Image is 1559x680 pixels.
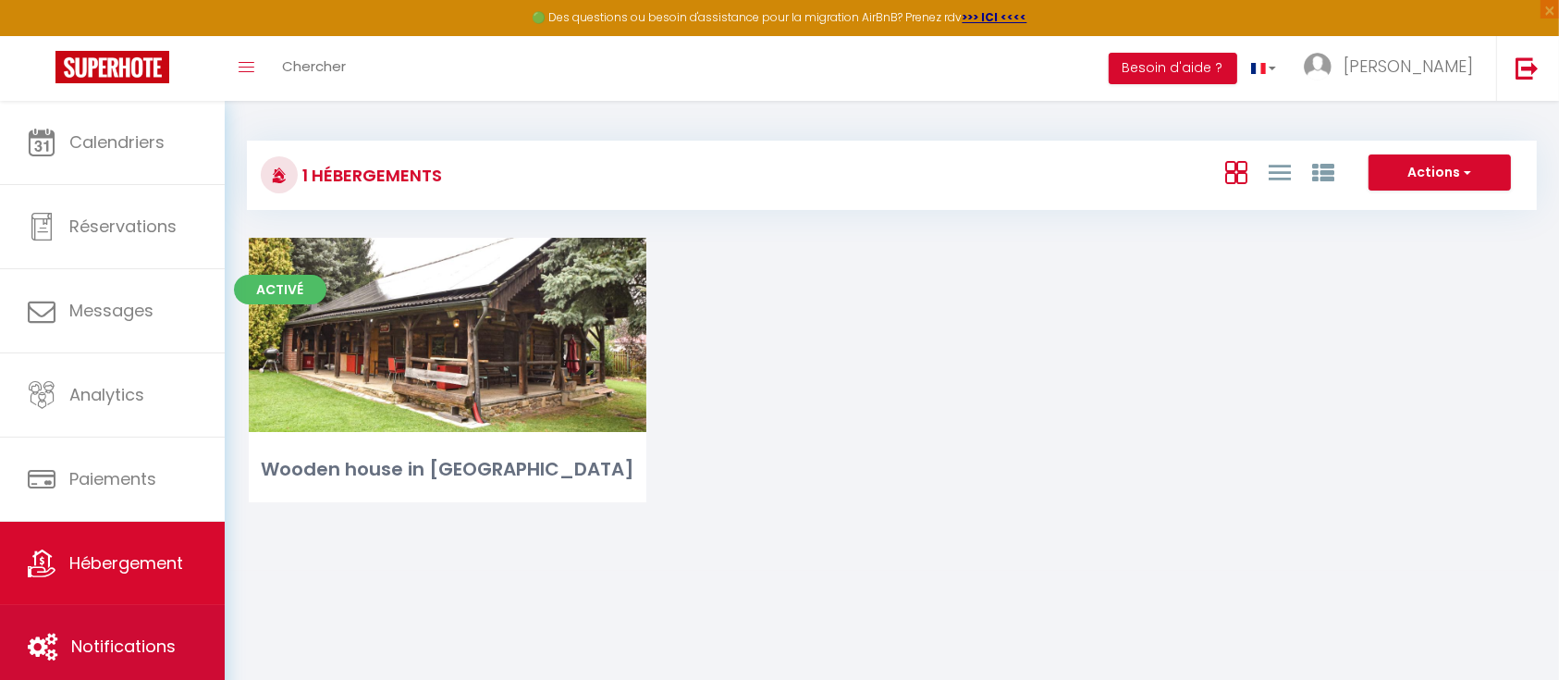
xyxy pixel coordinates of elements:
div: Wooden house in [GEOGRAPHIC_DATA] [249,455,646,484]
button: Actions [1369,155,1511,192]
span: Calendriers [69,130,165,154]
span: Messages [69,299,153,322]
span: [PERSON_NAME] [1344,55,1473,78]
h3: 1 Hébergements [298,155,442,196]
button: Besoin d'aide ? [1109,53,1237,84]
a: Vue par Groupe [1312,156,1334,187]
span: Réservations [69,215,177,238]
span: Chercher [282,56,346,76]
a: ... [PERSON_NAME] [1290,36,1496,101]
img: Super Booking [55,51,169,83]
span: Notifications [71,635,176,658]
a: Chercher [268,36,360,101]
a: Vue en Liste [1269,156,1291,187]
span: Hébergement [69,551,183,575]
span: Activé [234,275,326,304]
a: >>> ICI <<<< [963,9,1027,25]
span: Analytics [69,383,144,406]
img: ... [1304,53,1332,80]
span: Paiements [69,467,156,490]
img: logout [1516,56,1539,80]
a: Vue en Box [1225,156,1247,187]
